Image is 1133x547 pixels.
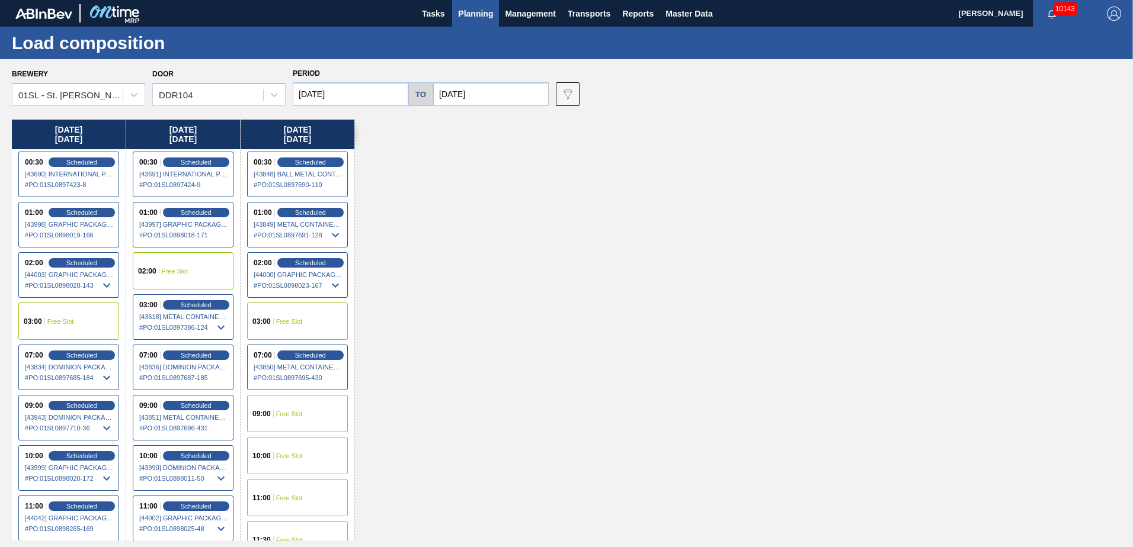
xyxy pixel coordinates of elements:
div: DDR104 [159,90,193,100]
span: # PO : 01SL0897691-128 [254,228,343,242]
span: [44002] GRAPHIC PACKAGING INTERNATIONA - 0008221069 [139,514,228,522]
span: 03:00 [139,301,158,308]
span: [43849] METAL CONTAINER CORPORATION - 0008219743 [254,221,343,228]
span: Reports [622,7,654,21]
span: Management [505,7,556,21]
span: # PO : 01SL0897424-9 [139,178,228,192]
span: Free Slot [276,536,303,543]
span: Scheduled [181,209,212,216]
span: [43850] METAL CONTAINER CORPORATION - 0008219743 [254,363,343,371]
span: 03:00 [252,318,271,325]
span: [44003] GRAPHIC PACKAGING INTERNATIONA - 0008221069 [25,271,114,278]
label: Brewery [12,70,48,78]
span: Free Slot [276,410,303,417]
span: 11:00 [139,503,158,510]
span: 03:00 [24,318,42,325]
span: Scheduled [181,159,212,166]
img: TNhmsLtSVTkK8tSr43FrP2fwEKptu5GPRR3wAAAABJRU5ErkJggg== [15,8,72,19]
span: Scheduled [66,352,97,359]
div: [DATE] [DATE] [12,120,126,149]
span: 00:30 [25,159,43,166]
span: 11:30 [252,536,271,543]
span: 01:00 [139,209,158,216]
span: Scheduled [181,452,212,459]
span: [43848] BALL METAL CONTAINER GROUP - 0008342641 [254,170,343,178]
span: Scheduled [295,259,326,266]
span: [43836] DOMINION PACKAGING, INC. - 0008325026 [139,363,228,371]
span: # PO : 01SL0897710-36 [25,421,114,435]
span: [43998] GRAPHIC PACKAGING INTERNATIONA - 0008221069 [25,221,114,228]
button: icon-filter-gray [556,82,580,106]
span: Scheduled [66,452,97,459]
span: # PO : 01SL0898018-171 [139,228,228,242]
span: Scheduled [181,402,212,409]
div: [DATE] [DATE] [126,120,240,149]
span: # PO : 01SL0897696-431 [139,421,228,435]
span: 01:00 [254,209,272,216]
h5: to [415,90,426,99]
button: Notifications [1033,5,1071,22]
span: 02:00 [138,268,156,275]
span: 02:00 [254,259,272,266]
span: # PO : 01SL0898020-172 [25,471,114,485]
span: # PO : 01SL0897695-430 [254,371,343,385]
span: Scheduled [181,301,212,308]
div: 01SL - St. [PERSON_NAME] [18,90,124,100]
span: Free Slot [276,494,303,501]
span: 09:00 [25,402,43,409]
span: 07:00 [254,352,272,359]
span: [43990] DOMINION PACKAGING, INC. - 0008325026 [139,464,228,471]
span: Scheduled [66,159,97,166]
span: 00:30 [139,159,158,166]
span: # PO : 01SL0897423-8 [25,178,114,192]
span: [43851] METAL CONTAINER CORPORATION - 0008219743 [139,414,228,421]
span: Transports [568,7,610,21]
span: 01:00 [25,209,43,216]
span: Free Slot [276,318,303,325]
span: 10143 [1053,2,1077,15]
span: # PO : 01SL0897690-110 [254,178,343,192]
span: # PO : 01SL0898023-167 [254,278,343,292]
span: # PO : 01SL0898011-50 [139,471,228,485]
span: Master Data [665,7,712,21]
span: [44042] GRAPHIC PACKAGING INTERNATIONA - 0008221069 [25,514,114,522]
span: Scheduled [295,159,326,166]
span: 09:00 [139,402,158,409]
span: [43997] GRAPHIC PACKAGING INTERNATIONA - 0008221069 [139,221,228,228]
span: [43691] INTERNATIONAL PAPER COMPANY - 0008219781 [139,170,228,178]
span: Planning [458,7,493,21]
span: Scheduled [66,259,97,266]
span: # PO : 01SL0898265-169 [25,522,114,536]
img: icon-filter-gray [561,87,575,101]
span: [43834] DOMINION PACKAGING, INC. - 0008325026 [25,363,114,371]
input: mm/dd/yyyy [433,82,549,106]
span: 09:00 [252,410,271,417]
span: [44000] GRAPHIC PACKAGING INTERNATIONA - 0008221069 [254,271,343,278]
span: # PO : 01SL0897687-185 [139,371,228,385]
input: mm/dd/yyyy [293,82,408,106]
span: Period [293,69,320,78]
span: 11:00 [252,494,271,501]
span: Scheduled [66,503,97,510]
img: Logout [1107,7,1121,21]
span: # PO : 01SL0898028-143 [25,278,114,292]
span: Tasks [420,7,446,21]
span: 11:00 [25,503,43,510]
span: Free Slot [276,452,303,459]
span: Scheduled [66,402,97,409]
span: 07:00 [25,352,43,359]
span: Scheduled [181,352,212,359]
span: # PO : 01SL0897386-124 [139,320,228,334]
span: 07:00 [139,352,158,359]
span: Scheduled [66,209,97,216]
label: Door [152,70,174,78]
span: # PO : 01SL0898025-48 [139,522,228,536]
span: 10:00 [139,452,158,459]
span: Scheduled [181,503,212,510]
div: [DATE] [DATE] [241,120,354,149]
h1: Load composition [12,36,222,50]
span: Free Slot [47,318,74,325]
span: [43943] DOMINION PACKAGING, INC. - 0008325026 [25,414,114,421]
span: 00:30 [254,159,272,166]
span: # PO : 01SL0898019-166 [25,228,114,242]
